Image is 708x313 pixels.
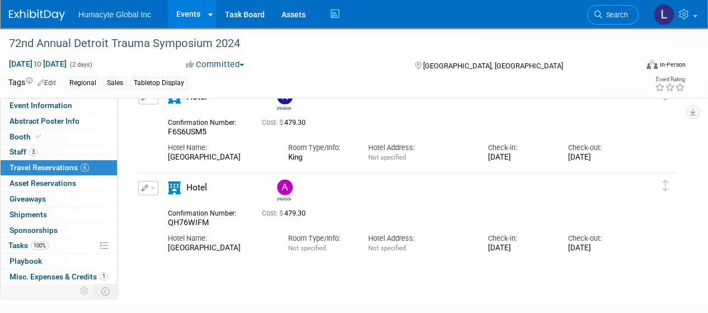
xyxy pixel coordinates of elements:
[168,218,209,227] span: QH76WIFM
[10,179,76,188] span: Asset Reservations
[602,11,628,19] span: Search
[1,114,117,129] a: Abstract Poster Info
[568,244,631,253] div: [DATE]
[274,180,294,202] div: Anthony Mattair
[8,241,49,250] span: Tasks
[130,77,187,89] div: Tabletop Display
[168,244,271,253] div: [GEOGRAPHIC_DATA]
[10,116,79,125] span: Abstract Poster Info
[488,153,551,162] div: [DATE]
[368,143,471,153] div: Hotel Address:
[288,233,351,244] div: Room Type/Info:
[168,181,181,194] i: Hotel
[8,77,56,90] td: Tags
[1,160,117,175] a: Travel Reservations6
[277,180,293,195] img: Anthony Mattair
[168,127,207,136] span: F6S6USM5
[262,209,284,217] span: Cost: $
[587,5,639,25] a: Search
[568,143,631,153] div: Check-out:
[488,244,551,253] div: [DATE]
[168,143,271,153] div: Hotel Name:
[10,147,37,156] span: Staff
[659,60,686,69] div: In-Person
[568,153,631,162] div: [DATE]
[168,233,271,244] div: Hotel Name:
[488,233,551,244] div: Check-in:
[1,144,117,160] a: Staff3
[104,77,126,89] div: Sales
[277,105,291,111] div: Kimberly VanderMeer
[78,10,151,19] span: Humacyte Global Inc
[1,238,117,253] a: Tasks100%
[1,269,117,284] a: Misc. Expenses & Credits1
[10,256,42,265] span: Playbook
[262,119,284,127] span: Cost: $
[29,148,37,156] span: 3
[288,143,351,153] div: Room Type/Info:
[1,254,117,269] a: Playbook
[10,272,108,281] span: Misc. Expenses & Credits
[186,183,207,193] span: Hotel
[368,244,405,252] span: Not specified
[10,163,89,172] span: Travel Reservations
[1,98,117,113] a: Event Information
[31,241,49,250] span: 100%
[288,244,326,252] span: Not specified
[274,89,294,111] div: Kimberly VanderMeer
[10,101,72,110] span: Event Information
[655,77,685,82] div: Event Rating
[5,34,628,54] div: 72nd Annual Detroit Trauma Symposium 2024
[95,284,118,298] td: Toggle Event Tabs
[10,226,58,235] span: Sponsorships
[36,133,41,139] i: Booth reservation complete
[587,58,686,75] div: Event Format
[262,209,310,217] span: 479.30
[568,233,631,244] div: Check-out:
[8,59,67,69] span: [DATE] [DATE]
[368,153,405,161] span: Not specified
[646,60,658,69] img: Format-Inperson.png
[663,180,668,191] i: Click and drag to move item
[9,10,65,21] img: ExhibitDay
[488,143,551,153] div: Check-in:
[1,129,117,144] a: Booth
[168,153,271,162] div: [GEOGRAPHIC_DATA]
[168,115,245,127] div: Confirmation Number:
[1,207,117,222] a: Shipments
[1,223,117,238] a: Sponsorships
[69,61,92,68] span: (2 days)
[262,119,310,127] span: 479.30
[75,284,95,298] td: Personalize Event Tab Strip
[66,77,100,89] div: Regional
[32,59,43,68] span: to
[1,191,117,207] a: Giveaways
[277,195,291,202] div: Anthony Mattair
[10,210,47,219] span: Shipments
[288,153,351,162] div: King
[653,4,674,25] img: Linda Hamilton
[10,194,46,203] span: Giveaways
[1,176,117,191] a: Asset Reservations
[168,206,245,218] div: Confirmation Number:
[10,132,44,141] span: Booth
[423,62,562,70] span: [GEOGRAPHIC_DATA], [GEOGRAPHIC_DATA]
[37,79,56,87] a: Edit
[81,163,89,172] span: 6
[100,272,108,281] span: 1
[182,59,248,71] button: Committed
[368,233,471,244] div: Hotel Address:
